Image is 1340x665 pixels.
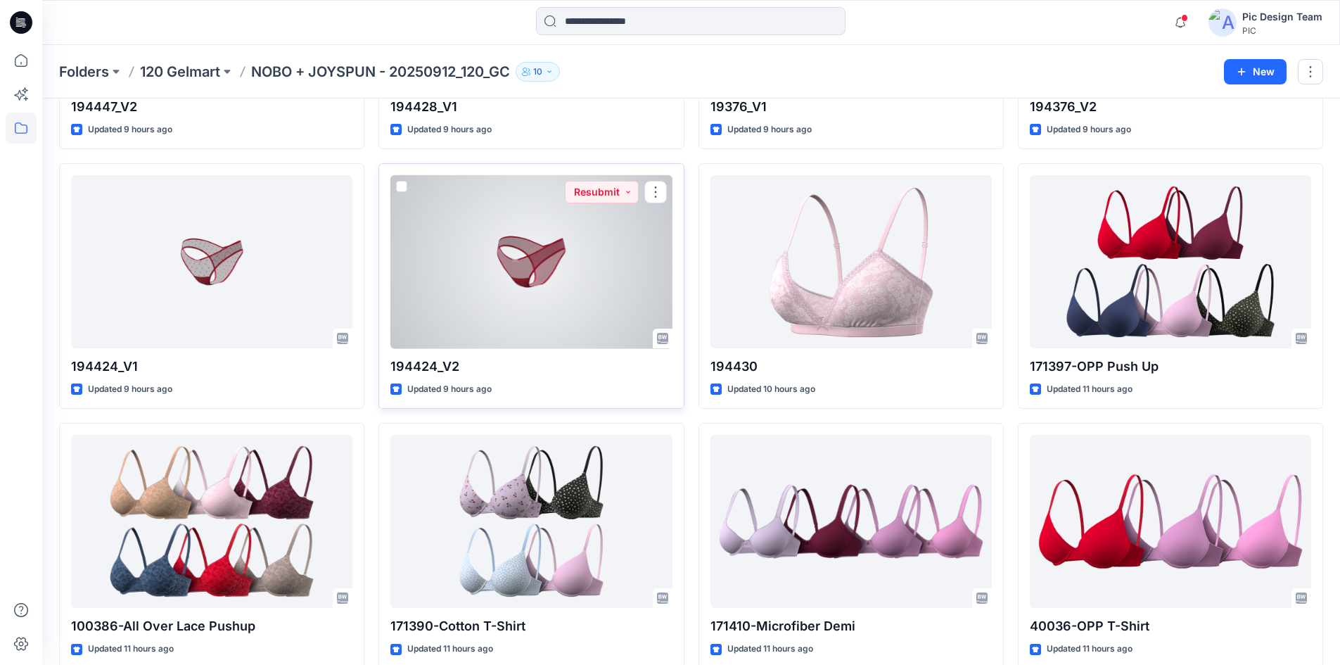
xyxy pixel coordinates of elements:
[407,122,492,137] p: Updated 9 hours ago
[1047,642,1132,657] p: Updated 11 hours ago
[1030,435,1311,609] a: 40036-OPP T-Shirt
[88,382,172,397] p: Updated 9 hours ago
[88,122,172,137] p: Updated 9 hours ago
[71,97,352,117] p: 194447_V2
[1242,8,1322,25] div: Pic Design Team
[140,62,220,82] a: 120 Gelmart
[710,435,992,609] a: 171410-Microfiber Demi
[710,616,992,636] p: 171410-Microfiber Demi
[1047,382,1132,397] p: Updated 11 hours ago
[251,62,510,82] p: NOBO + JOYSPUN - 20250912_120_GC
[390,435,672,609] a: 171390-Cotton T-Shirt
[710,175,992,349] a: 194430
[88,642,174,657] p: Updated 11 hours ago
[1030,357,1311,376] p: 171397-OPP Push Up
[516,62,560,82] button: 10
[710,357,992,376] p: 194430
[1030,97,1311,117] p: 194376_V2
[1030,616,1311,636] p: 40036-OPP T-Shirt
[71,357,352,376] p: 194424_V1
[390,357,672,376] p: 194424_V2
[390,175,672,349] a: 194424_V2
[390,616,672,636] p: 171390-Cotton T-Shirt
[1030,175,1311,349] a: 171397-OPP Push Up
[407,382,492,397] p: Updated 9 hours ago
[71,435,352,609] a: 100386-All Over Lace Pushup
[727,642,813,657] p: Updated 11 hours ago
[1047,122,1131,137] p: Updated 9 hours ago
[71,175,352,349] a: 194424_V1
[710,97,992,117] p: 19376_V1
[1224,59,1287,84] button: New
[1242,25,1322,36] div: PIC
[407,642,493,657] p: Updated 11 hours ago
[71,616,352,636] p: 100386-All Over Lace Pushup
[59,62,109,82] a: Folders
[727,382,815,397] p: Updated 10 hours ago
[727,122,812,137] p: Updated 9 hours ago
[533,64,542,80] p: 10
[1208,8,1237,37] img: avatar
[390,97,672,117] p: 194428_V1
